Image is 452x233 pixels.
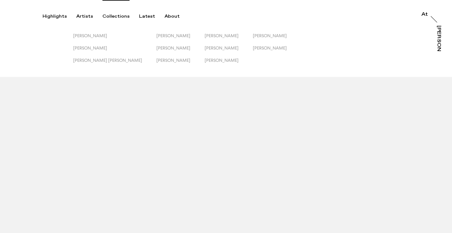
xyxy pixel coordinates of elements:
[165,14,189,19] button: About
[205,58,253,70] button: [PERSON_NAME]
[205,45,239,50] span: [PERSON_NAME]
[73,45,107,50] span: [PERSON_NAME]
[253,33,287,38] span: [PERSON_NAME]
[156,45,190,50] span: [PERSON_NAME]
[421,12,428,18] a: At
[156,45,205,58] button: [PERSON_NAME]
[73,45,156,58] button: [PERSON_NAME]
[156,58,205,70] button: [PERSON_NAME]
[205,33,239,38] span: [PERSON_NAME]
[156,58,190,63] span: [PERSON_NAME]
[435,26,441,51] a: [PERSON_NAME]
[205,45,253,58] button: [PERSON_NAME]
[165,14,180,19] div: About
[156,33,190,38] span: [PERSON_NAME]
[156,33,205,45] button: [PERSON_NAME]
[139,14,165,19] button: Latest
[102,14,130,19] div: Collections
[76,14,102,19] button: Artists
[253,45,287,50] span: [PERSON_NAME]
[73,33,107,38] span: [PERSON_NAME]
[205,58,239,63] span: [PERSON_NAME]
[102,14,139,19] button: Collections
[73,33,156,45] button: [PERSON_NAME]
[139,14,155,19] div: Latest
[253,45,301,58] button: [PERSON_NAME]
[73,58,142,63] span: [PERSON_NAME] [PERSON_NAME]
[73,58,156,70] button: [PERSON_NAME] [PERSON_NAME]
[76,14,93,19] div: Artists
[43,14,76,19] button: Highlights
[253,33,301,45] button: [PERSON_NAME]
[436,26,441,74] div: [PERSON_NAME]
[43,14,67,19] div: Highlights
[205,33,253,45] button: [PERSON_NAME]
